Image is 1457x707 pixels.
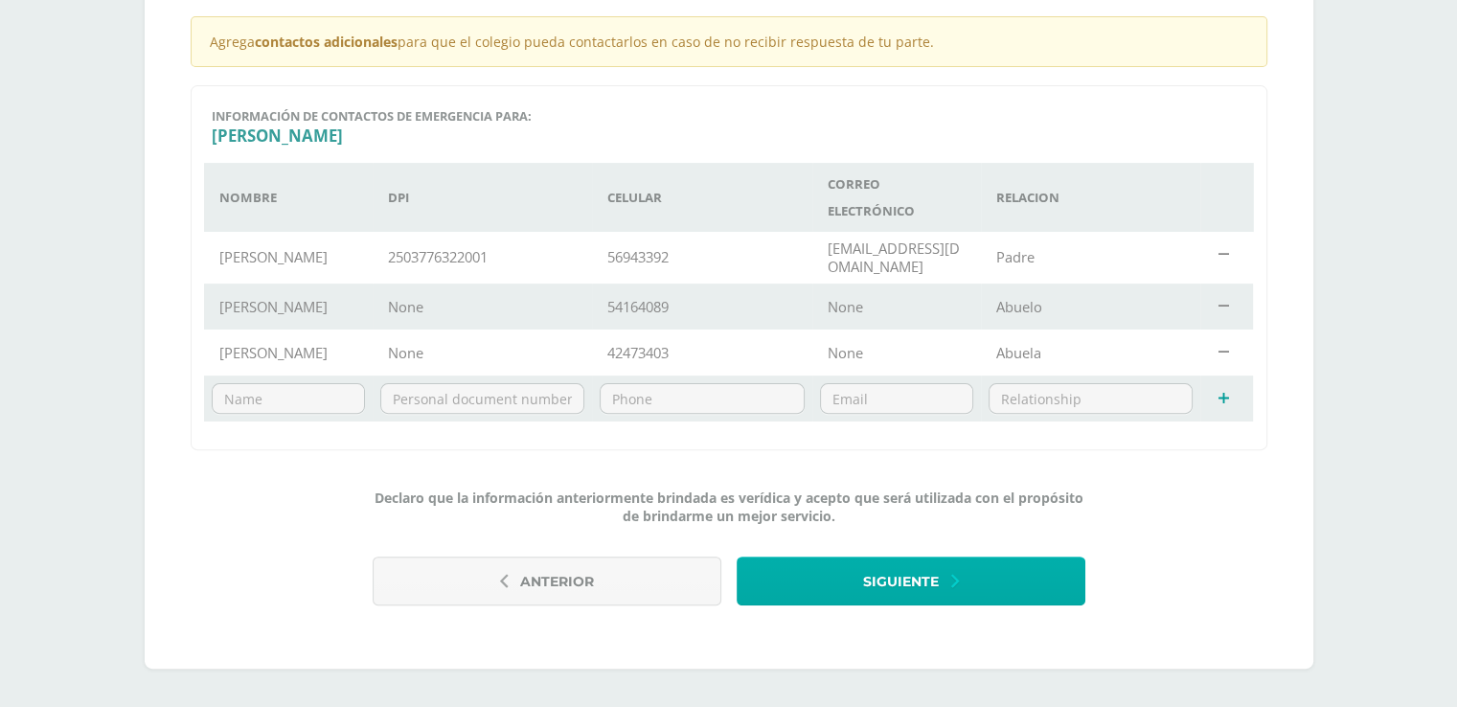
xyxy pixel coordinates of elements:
th: Correo electrónico [812,163,981,232]
span: Anterior [520,559,594,605]
input: Phone [601,384,804,413]
td: Abuelo [981,284,1201,330]
strong: contactos adicionales [255,33,398,51]
h3: [PERSON_NAME] [212,125,1246,147]
button: Siguiente [737,557,1085,605]
th: Celular [592,163,812,232]
td: Padre [981,232,1201,284]
td: [PERSON_NAME] [204,232,373,284]
input: Email [821,384,972,413]
td: Abuela [981,330,1201,376]
input: Name [213,384,364,413]
td: [EMAIL_ADDRESS][DOMAIN_NAME] [812,232,981,284]
td: [PERSON_NAME] [204,284,373,330]
td: 42473403 [592,330,812,376]
th: Nombre [204,163,373,232]
span: Siguiente [863,559,939,605]
button: Anterior [373,557,721,605]
span: Declaro que la información anteriormente brindada es verídica y acepto que será utilizada con el ... [373,489,1085,525]
span: Agrega para que el colegio pueda contactarlos en caso de no recibir respuesta de tu parte. [210,33,934,51]
td: 56943392 [592,232,812,284]
span: Información de contactos de emergencia para: [212,107,532,125]
td: 2503776322001 [373,232,593,284]
th: Relacion [981,163,1201,232]
td: None [373,330,593,376]
td: None [812,330,981,376]
td: None [373,284,593,330]
input: Relationship [990,384,1193,413]
td: None [812,284,981,330]
td: 54164089 [592,284,812,330]
th: DPI [373,163,593,232]
input: Personal document number [381,384,584,413]
td: [PERSON_NAME] [204,330,373,376]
